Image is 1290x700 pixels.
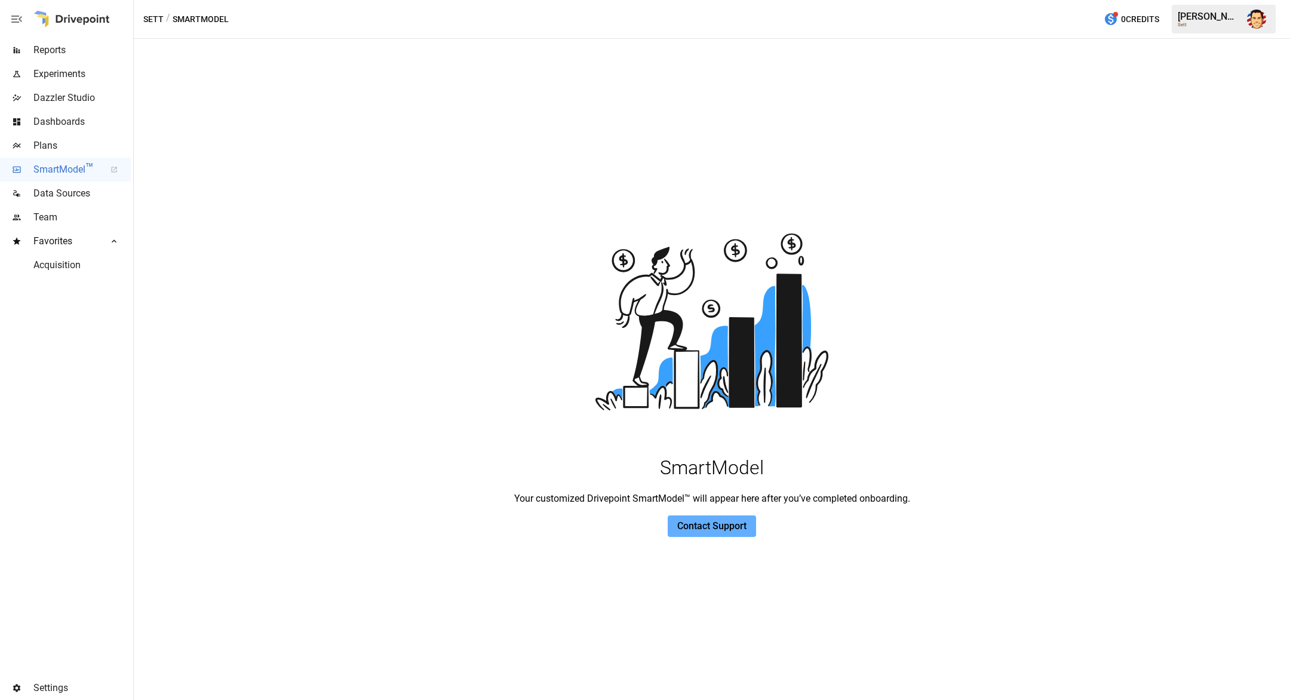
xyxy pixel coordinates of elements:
button: Sett [143,12,164,27]
button: Contact Support [668,515,756,537]
span: SmartModel [33,162,97,177]
span: Plans [33,139,131,153]
span: 0 Credits [1121,12,1159,27]
span: Data Sources [33,186,131,201]
button: 0Credits [1099,8,1164,30]
span: Favorites [33,234,97,248]
img: Austin Gardner-Smith [1247,10,1266,29]
span: Dashboards [33,115,131,129]
span: Settings [33,681,131,695]
div: Sett [1178,22,1240,27]
span: Experiments [33,67,131,81]
span: Dazzler Studio [33,91,131,105]
span: Acquisition [33,258,131,272]
p: SmartModel [134,444,1290,492]
span: ™ [85,161,94,176]
img: hero image [592,202,831,441]
div: / [166,12,170,27]
div: [PERSON_NAME] [1178,11,1240,22]
span: Reports [33,43,131,57]
span: Team [33,210,131,225]
p: Your customized Drivepoint SmartModel™ will appear here after you’ve completed onboarding. [134,492,1290,506]
button: Austin Gardner-Smith [1240,2,1273,36]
